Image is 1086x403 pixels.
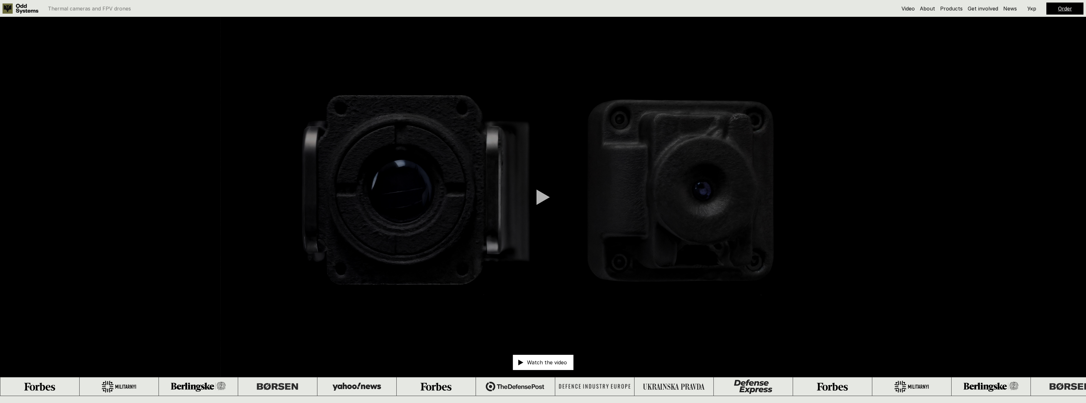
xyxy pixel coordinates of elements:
p: Укр [1027,6,1036,11]
a: Video [901,5,915,12]
a: Order [1058,5,1072,12]
a: Products [940,5,963,12]
a: About [920,5,935,12]
a: News [1003,5,1017,12]
p: Watch the video [527,360,567,365]
p: Thermal cameras and FPV drones [48,6,131,11]
a: Get involved [968,5,998,12]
